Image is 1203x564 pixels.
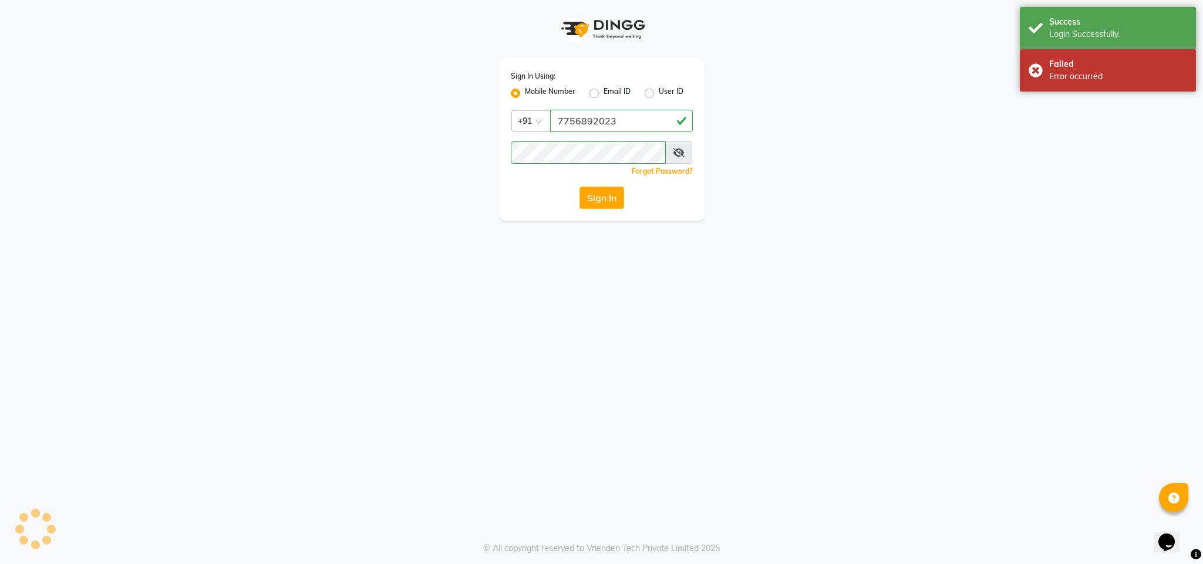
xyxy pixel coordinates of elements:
div: Login Successfully. [1049,28,1187,40]
label: Email ID [604,86,631,100]
label: Sign In Using: [511,71,555,82]
div: Success [1049,16,1187,28]
a: Forgot Password? [632,167,693,175]
label: User ID [659,86,683,100]
div: Error occurred [1049,70,1187,83]
button: Sign In [579,187,624,209]
input: Username [511,141,666,164]
div: Failed [1049,58,1187,70]
iframe: chat widget [1154,517,1191,552]
img: logo1.svg [555,12,649,46]
input: Username [550,110,693,132]
label: Mobile Number [525,86,575,100]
